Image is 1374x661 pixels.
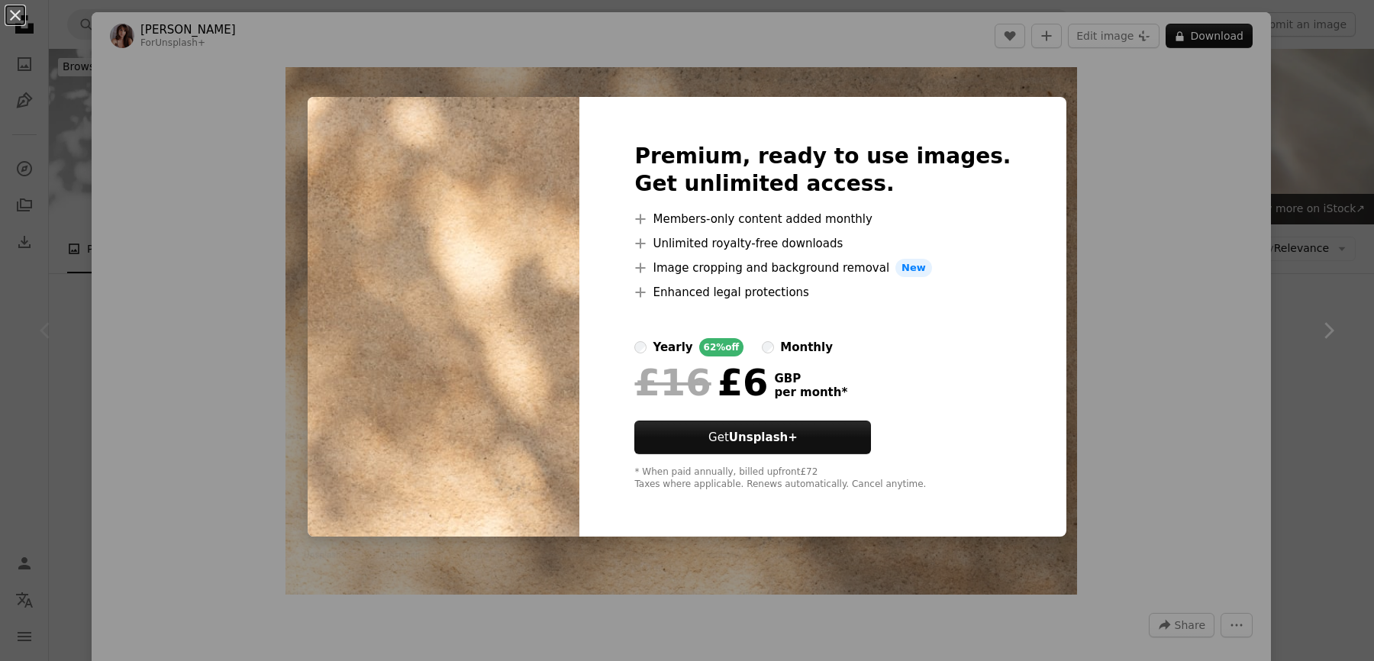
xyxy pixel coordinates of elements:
[634,363,711,402] span: £16
[774,372,847,385] span: GBP
[634,363,768,402] div: £6
[895,259,932,277] span: New
[634,283,1011,301] li: Enhanced legal protections
[634,466,1011,491] div: * When paid annually, billed upfront £72 Taxes where applicable. Renews automatically. Cancel any...
[308,97,579,537] img: premium_photo-1723830304842-36253ba581ae
[774,385,847,399] span: per month *
[634,421,871,454] button: GetUnsplash+
[634,143,1011,198] h2: Premium, ready to use images. Get unlimited access.
[634,341,647,353] input: yearly62%off
[653,338,692,356] div: yearly
[634,259,1011,277] li: Image cropping and background removal
[699,338,744,356] div: 62% off
[634,210,1011,228] li: Members-only content added monthly
[762,341,774,353] input: monthly
[729,430,798,444] strong: Unsplash+
[780,338,833,356] div: monthly
[634,234,1011,253] li: Unlimited royalty-free downloads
